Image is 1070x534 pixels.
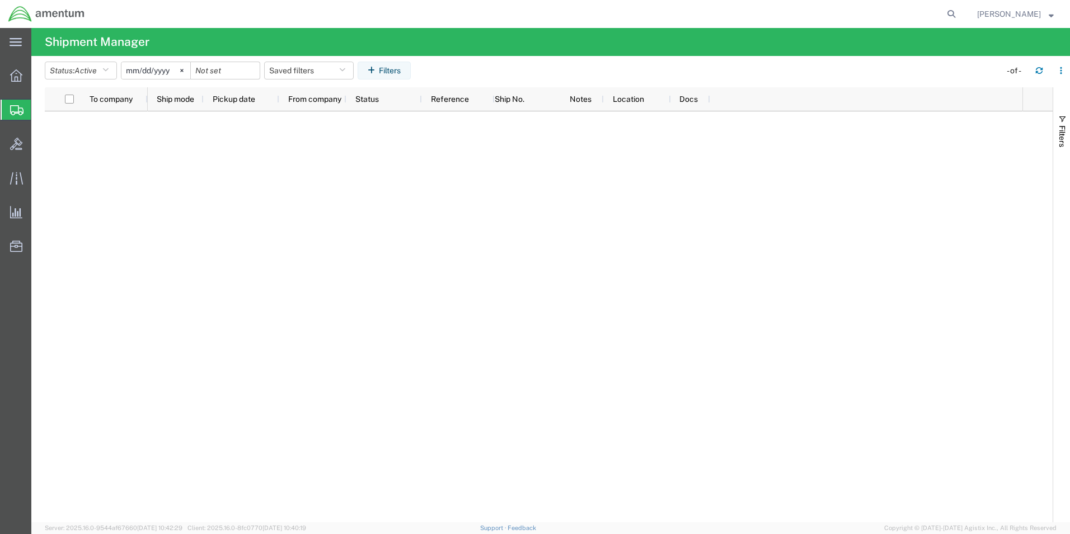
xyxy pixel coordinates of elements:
[1007,65,1026,77] div: - of -
[45,524,182,531] span: Server: 2025.16.0-9544af67660
[355,95,379,104] span: Status
[90,95,133,104] span: To company
[262,524,306,531] span: [DATE] 10:40:19
[431,95,469,104] span: Reference
[45,28,149,56] h4: Shipment Manager
[613,95,644,104] span: Location
[8,6,85,22] img: logo
[213,95,255,104] span: Pickup date
[495,95,524,104] span: Ship No.
[977,7,1054,21] button: [PERSON_NAME]
[679,95,698,104] span: Docs
[288,95,341,104] span: From company
[884,523,1057,533] span: Copyright © [DATE]-[DATE] Agistix Inc., All Rights Reserved
[480,524,508,531] a: Support
[157,95,194,104] span: Ship mode
[74,66,97,75] span: Active
[187,524,306,531] span: Client: 2025.16.0-8fc0770
[45,62,117,79] button: Status:Active
[137,524,182,531] span: [DATE] 10:42:29
[977,8,1041,20] span: Joel Salinas
[264,62,354,79] button: Saved filters
[191,62,260,79] input: Not set
[1058,125,1067,147] span: Filters
[508,524,536,531] a: Feedback
[570,95,592,104] span: Notes
[121,62,190,79] input: Not set
[358,62,411,79] button: Filters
